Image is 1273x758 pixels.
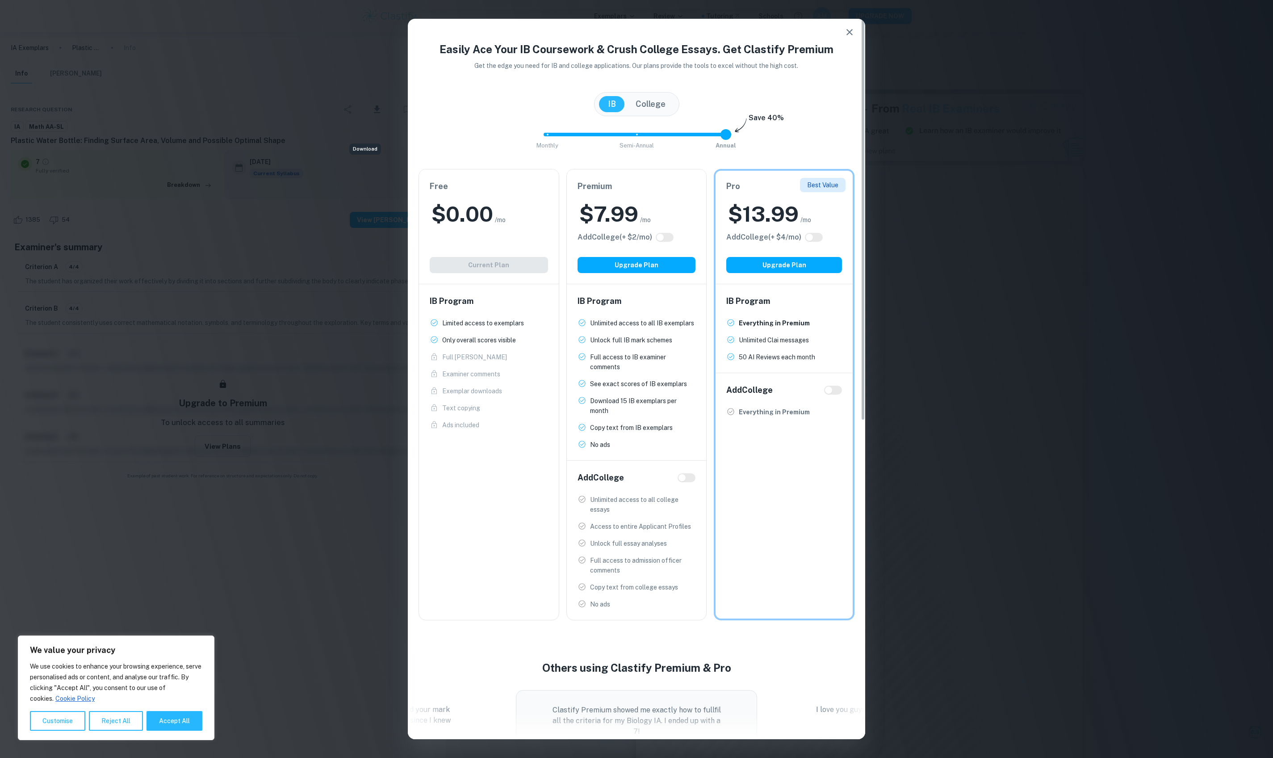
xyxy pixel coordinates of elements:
h2: $ 7.99 [579,200,638,228]
p: Everything in Premium [739,318,810,328]
span: Monthly [536,142,558,149]
h2: $ 13.99 [728,200,799,228]
h6: Free [430,180,548,193]
p: Copy text from IB exemplars [590,423,673,433]
h6: Click to see all the additional College features. [578,232,652,243]
span: /mo [495,215,506,225]
p: Best Value [807,180,838,190]
button: Upgrade Plan [578,257,696,273]
p: We value your privacy [30,645,202,656]
h6: IB Program [430,295,548,307]
p: Full access to admission officer comments [590,556,696,575]
span: /mo [800,215,811,225]
div: We value your privacy [18,636,214,740]
p: No ads [590,599,610,609]
h6: Premium [578,180,696,193]
h6: IB Program [578,295,696,307]
span: Annual [716,142,736,149]
p: Text copying [442,403,480,413]
button: Reject All [89,711,143,731]
h6: Pro [726,180,842,193]
h6: Add College [578,472,624,484]
p: Download 15 IB exemplars per month [590,396,696,416]
p: Access to entire Applicant Profiles [590,522,691,531]
p: Full [PERSON_NAME] [442,352,507,362]
h6: Add College [726,384,773,396]
img: subscription-arrow.svg [735,118,747,133]
p: Clastify Premium showed me exactly how to fullfil all the criteria for my Biology IA. I ended up ... [552,705,721,737]
button: Customise [30,711,85,731]
p: Unlimited access to all IB exemplars [590,318,694,328]
p: Limited access to exemplars [442,318,524,328]
p: Copy text from college essays [590,582,678,592]
h4: Others using Clastify Premium & Pro [408,660,865,676]
h6: IB Program [726,295,842,307]
button: IB [599,96,625,112]
p: Unlock full IB mark schemes [590,335,672,345]
p: Unlock full essay analyses [590,539,667,548]
span: /mo [640,215,651,225]
p: Examiner comments [442,369,500,379]
p: Ads included [442,420,479,430]
h6: Click to see all the additional College features. [726,232,801,243]
p: Everything in Premium [739,407,810,417]
p: Full access to IB examiner comments [590,352,696,372]
p: I love you guys!!! Thanks so much for saving my Common App essay! [811,704,980,726]
h4: Easily Ace Your IB Coursework & Crush College Essays. Get Clastify Premium [419,41,854,57]
p: See exact scores of IB exemplars [590,379,687,389]
span: Semi-Annual [620,142,654,149]
p: 50 AI Reviews each month [739,352,815,362]
p: Exemplar downloads [442,386,502,396]
a: Cookie Policy [55,695,95,703]
h6: Save 40% [749,113,784,128]
div: Download [349,143,381,155]
button: Upgrade Plan [726,257,842,273]
p: Unlimited access to all college essays [590,495,696,514]
h2: $ 0.00 [431,200,493,228]
button: College [627,96,674,112]
p: Only overall scores visible [442,335,516,345]
button: Accept All [147,711,202,731]
p: We use cookies to enhance your browsing experience, serve personalised ads or content, and analys... [30,661,202,704]
p: Unlimited Clai messages [739,335,809,345]
p: Get the edge you need for IB and college applications. Our plans provide the tools to excel witho... [462,61,811,71]
p: No ads [590,440,610,450]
